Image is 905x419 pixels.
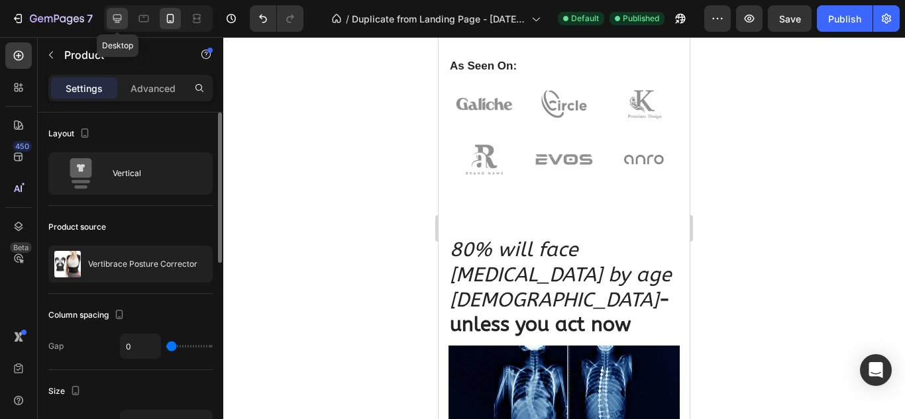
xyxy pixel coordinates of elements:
[48,340,64,352] div: Gap
[48,125,93,143] div: Layout
[250,5,303,32] div: Undo/Redo
[48,221,106,233] div: Product source
[113,158,193,189] div: Vertical
[48,306,127,324] div: Column spacing
[131,81,176,95] p: Advanced
[5,5,99,32] button: 7
[121,334,160,358] input: Auto
[54,251,81,277] img: product feature img
[828,12,861,26] div: Publish
[10,242,32,253] div: Beta
[860,354,892,386] div: Open Intercom Messenger
[64,47,177,63] p: Product
[623,13,659,24] span: Published
[66,81,103,95] p: Settings
[48,383,83,400] div: Size
[817,5,873,32] button: Publish
[88,259,197,269] p: Vertibrace Posture Corrector
[13,141,32,152] div: 450
[346,12,349,26] span: /
[439,37,690,419] iframe: Design area
[571,13,599,24] span: Default
[768,5,812,32] button: Save
[352,12,526,26] span: Duplicate from Landing Page - [DATE] 16:13:49
[87,11,93,26] p: 7
[779,13,801,24] span: Save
